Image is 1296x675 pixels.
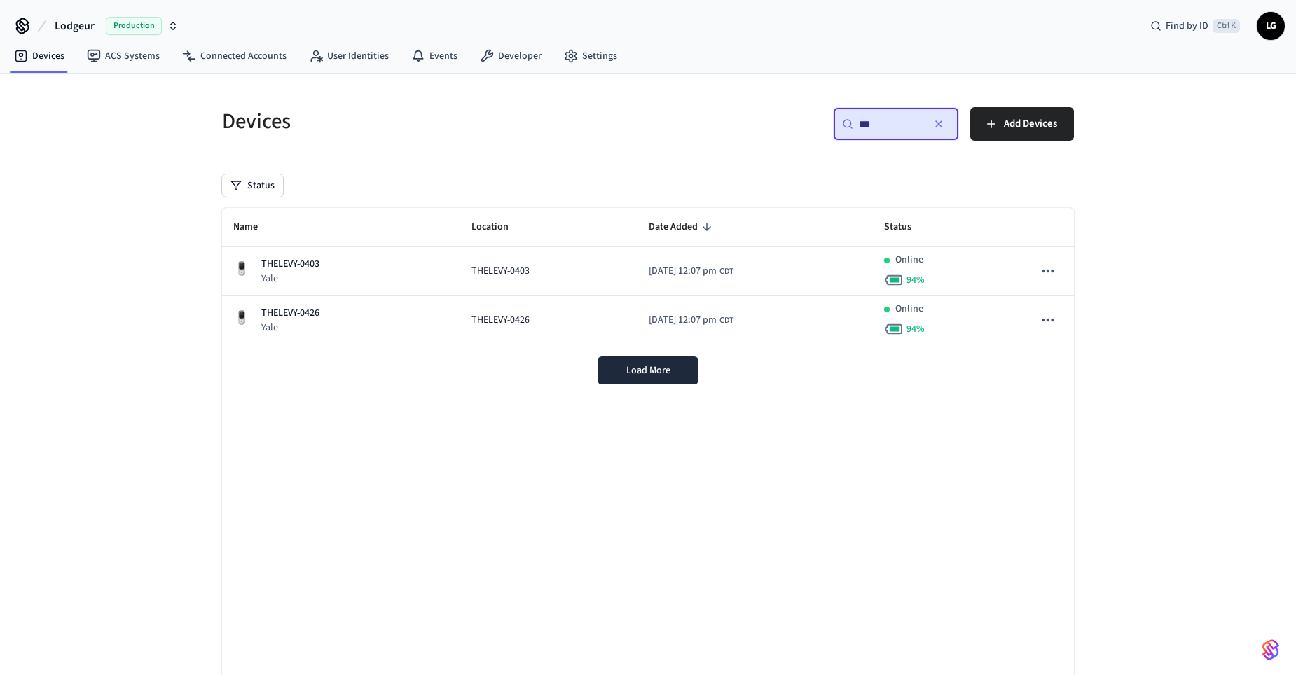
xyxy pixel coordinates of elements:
[222,107,640,136] h5: Devices
[649,313,733,328] div: America/Chicago
[1257,12,1285,40] button: LG
[298,43,400,69] a: User Identities
[649,264,717,279] span: [DATE] 12:07 pm
[471,264,530,279] span: THELEVY-0403
[261,306,319,321] p: THELEVY-0426
[400,43,469,69] a: Events
[1139,13,1251,39] div: Find by IDCtrl K
[649,216,716,238] span: Date Added
[719,314,733,327] span: CDT
[626,363,670,377] span: Load More
[222,208,1074,345] table: sticky table
[1262,639,1279,661] img: SeamLogoGradient.69752ec5.svg
[222,174,283,197] button: Status
[649,264,733,279] div: America/Chicago
[233,216,276,238] span: Name
[233,260,250,277] img: Yale Assure Touchscreen Wifi Smart Lock, Satin Nickel, Front
[970,107,1074,141] button: Add Devices
[261,257,319,272] p: THELEVY-0403
[76,43,171,69] a: ACS Systems
[171,43,298,69] a: Connected Accounts
[906,322,925,336] span: 94 %
[884,216,930,238] span: Status
[261,272,319,286] p: Yale
[906,273,925,287] span: 94 %
[471,216,527,238] span: Location
[649,313,717,328] span: [DATE] 12:07 pm
[106,17,162,35] span: Production
[553,43,628,69] a: Settings
[719,265,733,278] span: CDT
[471,313,530,328] span: THELEVY-0426
[1166,19,1208,33] span: Find by ID
[1213,19,1240,33] span: Ctrl K
[261,321,319,335] p: Yale
[895,253,923,267] p: Online
[1258,13,1283,39] span: LG
[233,309,250,326] img: Yale Assure Touchscreen Wifi Smart Lock, Satin Nickel, Front
[598,356,698,384] button: Load More
[55,18,95,34] span: Lodgeur
[895,302,923,316] p: Online
[3,43,76,69] a: Devices
[469,43,553,69] a: Developer
[1004,115,1057,133] span: Add Devices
